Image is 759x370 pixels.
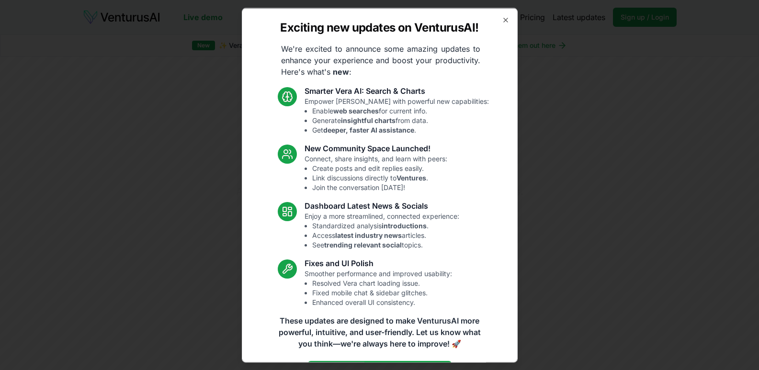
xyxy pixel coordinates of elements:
[312,288,452,297] li: Fixed mobile chat & sidebar glitches.
[312,173,447,182] li: Link discussions directly to .
[312,163,447,173] li: Create posts and edit replies easily.
[305,269,452,307] p: Smoother performance and improved usability:
[305,211,459,249] p: Enjoy a more streamlined, connected experience:
[305,85,489,96] h3: Smarter Vera AI: Search & Charts
[312,182,447,192] li: Join the conversation [DATE]!
[312,278,452,288] li: Resolved Vera chart loading issue.
[323,125,414,134] strong: deeper, faster AI assistance
[312,297,452,307] li: Enhanced overall UI consistency.
[280,20,478,35] h2: Exciting new updates on VenturusAI!
[305,257,452,269] h3: Fixes and UI Polish
[273,43,488,77] p: We're excited to announce some amazing updates to enhance your experience and boost your producti...
[312,230,459,240] li: Access articles.
[341,116,396,124] strong: insightful charts
[396,173,426,181] strong: Ventures
[312,115,489,125] li: Generate from data.
[312,221,459,230] li: Standardized analysis .
[382,221,427,229] strong: introductions
[312,125,489,135] li: Get .
[333,67,349,76] strong: new
[305,154,447,192] p: Connect, share insights, and learn with peers:
[305,200,459,211] h3: Dashboard Latest News & Socials
[335,231,402,239] strong: latest industry news
[312,106,489,115] li: Enable for current info.
[312,240,459,249] li: See topics.
[333,106,379,114] strong: web searches
[305,142,447,154] h3: New Community Space Launched!
[324,240,402,248] strong: trending relevant social
[272,314,487,349] p: These updates are designed to make VenturusAI more powerful, intuitive, and user-friendly. Let us...
[305,96,489,135] p: Empower [PERSON_NAME] with powerful new capabilities:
